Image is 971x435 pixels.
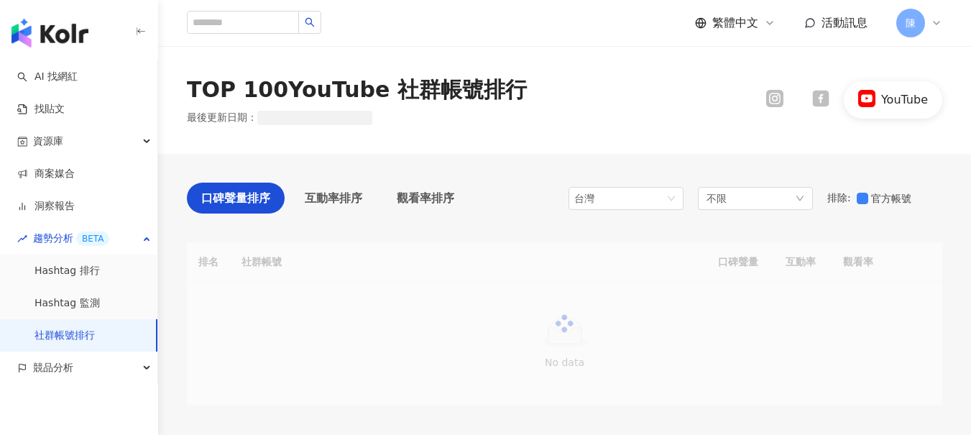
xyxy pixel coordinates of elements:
[305,17,315,27] span: search
[11,19,88,47] img: logo
[34,329,95,343] a: 社群帳號排行
[201,189,270,207] span: 口碑聲量排序
[76,232,109,246] div: BETA
[574,188,621,209] div: 台灣
[827,192,851,203] span: 排除 :
[712,15,758,31] span: 繁體中文
[822,16,868,29] span: 活動訊息
[881,92,928,108] div: YouTube
[33,125,63,157] span: 資源庫
[33,352,73,384] span: 競品分析
[707,191,727,206] span: 不限
[305,189,362,207] span: 互動率排序
[34,264,100,278] a: Hashtag 排行
[33,222,109,255] span: 趨勢分析
[187,75,527,105] div: TOP 100 YouTube 社群帳號排行
[17,102,65,116] a: 找貼文
[187,111,372,125] p: 最後更新日期 ：
[17,199,75,214] a: 洞察報告
[17,234,27,244] span: rise
[397,189,454,207] span: 觀看率排序
[17,167,75,181] a: 商案媒合
[34,296,100,311] a: Hashtag 監測
[868,191,917,206] span: 官方帳號
[906,15,916,31] span: 陳
[796,194,804,203] span: down
[17,70,78,84] a: searchAI 找網紅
